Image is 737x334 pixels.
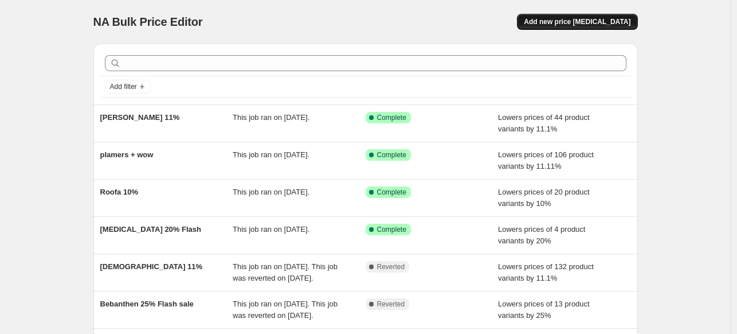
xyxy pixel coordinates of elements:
button: Add filter [105,80,151,94]
span: Complete [377,113,406,122]
span: Lowers prices of 132 product variants by 11.1% [498,262,594,282]
span: Lowers prices of 4 product variants by 20% [498,225,585,245]
span: This job ran on [DATE]. [233,188,309,196]
span: Reverted [377,300,405,309]
span: NA Bulk Price Editor [93,15,203,28]
span: Lowers prices of 13 product variants by 25% [498,300,590,320]
span: [PERSON_NAME] 11% [100,113,180,122]
span: Add new price [MEDICAL_DATA] [524,17,630,26]
span: This job ran on [DATE]. This job was reverted on [DATE]. [233,300,338,320]
span: Lowers prices of 106 product variants by 11.11% [498,150,594,170]
span: plamers + wow [100,150,154,159]
span: This job ran on [DATE]. [233,225,309,234]
span: Complete [377,225,406,234]
span: This job ran on [DATE]. This job was reverted on [DATE]. [233,262,338,282]
span: This job ran on [DATE]. [233,113,309,122]
span: This job ran on [DATE]. [233,150,309,159]
span: Complete [377,188,406,197]
span: [MEDICAL_DATA] 20% Flash [100,225,201,234]
span: Complete [377,150,406,160]
span: Reverted [377,262,405,271]
span: Lowers prices of 20 product variants by 10% [498,188,590,208]
span: Bebanthen 25% Flash sale [100,300,194,308]
span: [DEMOGRAPHIC_DATA] 11% [100,262,203,271]
span: Add filter [110,82,137,91]
button: Add new price [MEDICAL_DATA] [517,14,637,30]
span: Roofa 10% [100,188,138,196]
span: Lowers prices of 44 product variants by 11.1% [498,113,590,133]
